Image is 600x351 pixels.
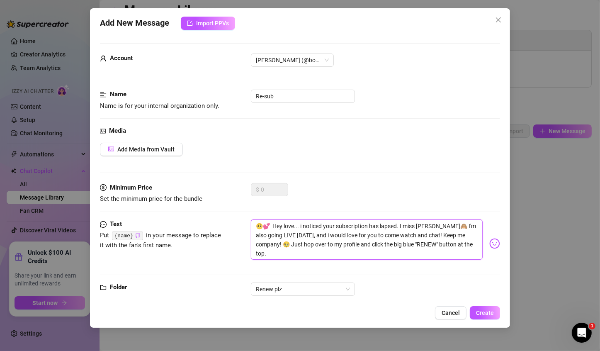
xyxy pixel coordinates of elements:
span: close [495,17,502,23]
img: svg%3e [489,238,500,249]
input: Enter a name [251,90,355,103]
span: Put in your message to replace it with the fan's first name. [100,232,221,249]
span: picture [100,126,106,136]
span: Add New Message [100,17,169,30]
span: Name is for your internal organization only. [100,102,219,110]
span: Set the minimum price for the bundle [100,195,202,202]
button: Add Media from Vault [100,143,183,156]
iframe: Intercom live chat [572,323,592,343]
button: Create [470,306,500,319]
span: user [100,54,107,63]
strong: Text [110,220,122,228]
button: Import PPVs [181,17,235,30]
code: {name} [112,232,143,240]
span: message [100,219,107,229]
span: Add Media from Vault [117,146,175,153]
span: import [187,20,193,26]
span: Create [476,310,494,316]
strong: Account [110,54,133,62]
span: Import PPVs [196,20,229,27]
button: Close [492,13,505,27]
span: Renew plz [256,283,350,295]
strong: Name [110,90,126,98]
span: 1 [589,323,595,329]
span: copy [135,233,141,238]
strong: Minimum Price [110,184,152,191]
span: picture [108,146,114,152]
span: dollar [100,183,107,193]
span: align-left [100,90,107,100]
span: Close [492,17,505,23]
strong: Folder [110,283,127,291]
button: Click to Copy [135,232,141,239]
span: Bobbie‎ (@bobbielavender) [256,54,329,66]
button: Cancel [435,306,466,319]
span: Cancel [442,310,460,316]
strong: Media [109,127,126,134]
span: folder [100,283,107,292]
textarea: 🥺💕 Hey love... i noticed your subscription has lapsed. I miss youu🙈 I'm also going LIVE [DATE], a... [251,219,483,260]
